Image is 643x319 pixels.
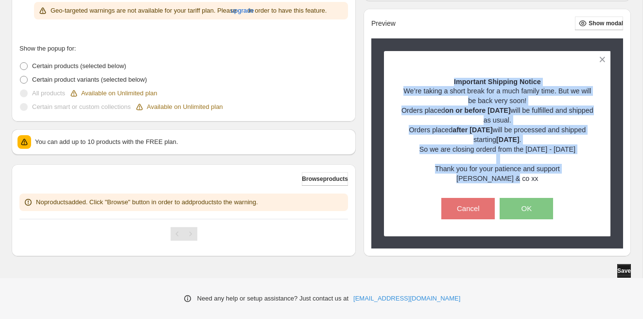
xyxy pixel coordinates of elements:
strong: [DATE] [496,135,519,143]
span: Show the popup for: [19,45,76,52]
span: Show modal [589,19,623,27]
span: Save [617,267,631,275]
p: We’re taking a short break for a much family time. But we will be back very soon! Orders placed w... [401,86,594,144]
span: Certain products (selected below) [32,62,126,70]
p: Thank you for your patience and support [401,163,594,173]
p: [PERSON_NAME] & co xx [401,173,594,183]
p: So we are closing orderd from the [DATE] - [DATE] [401,144,594,154]
span: Certain product variants (selected below) [32,76,147,83]
button: Save [617,264,631,278]
p: No products added. Click "Browse" button in order to add products to the warning. [36,197,258,207]
a: [EMAIL_ADDRESS][DOMAIN_NAME] [353,294,460,303]
p: Certain smart or custom collections [32,102,131,112]
p: You can add up to 10 products with the FREE plan. [35,137,350,147]
p: All products [32,89,65,98]
button: Show modal [575,17,623,30]
span: Browse products [302,175,348,183]
button: Browseproducts [302,172,348,186]
div: Available on Unlimited plan [135,102,223,112]
h2: Preview [371,19,396,28]
span: upgrade [231,6,254,16]
strong: on or before [DATE] [445,106,511,114]
nav: Pagination [171,227,197,241]
button: OK [500,197,553,219]
button: upgrade [231,3,254,18]
strong: Important Shipping Notice [454,77,541,85]
button: Cancel [441,197,495,219]
div: Available on Unlimited plan [69,89,157,98]
p: Geo-targeted warnings are not available for your tariff plan. Please in order to have this feature. [51,6,327,16]
strong: after [DATE] [452,125,492,133]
